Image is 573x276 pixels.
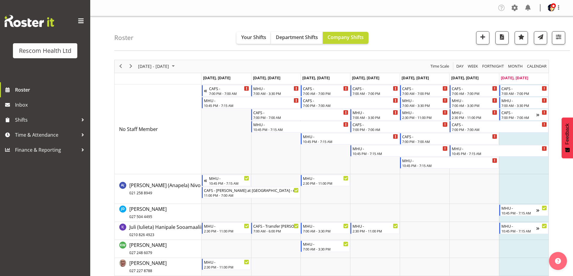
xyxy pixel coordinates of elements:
[515,31,528,44] button: Highlight an important date within the roster.
[117,62,125,70] button: Previous
[353,127,448,132] div: 7:00 PM - 7:00 AM
[15,100,87,109] span: Inbox
[400,109,449,120] div: No Staff Member"s event - MHU - Begin From Friday, August 8, 2025 at 2:30:00 PM GMT+12:00 Ends At...
[301,133,399,144] div: No Staff Member"s event - MHU - Begin From Wednesday, August 6, 2025 at 10:45:00 PM GMT+12:00 End...
[353,109,398,115] div: MHU -
[350,145,449,156] div: No Staff Member"s event - MHU - Begin From Thursday, August 7, 2025 at 10:45:00 PM GMT+12:00 Ends...
[476,31,489,44] button: Add a new shift
[137,62,177,70] button: August 2025
[452,121,547,127] div: CAFS -
[565,123,570,144] span: Feedback
[253,91,299,96] div: 7:00 AM - 3:30 PM
[303,241,348,247] div: MHU -
[236,32,271,44] button: Your Shifts
[402,103,448,108] div: 7:00 AM - 3:30 PM
[202,97,300,108] div: No Staff Member"s event - MHU - Begin From Monday, August 4, 2025 at 10:45:00 PM GMT+12:00 Ends A...
[119,126,158,132] span: No Staff Member
[204,265,249,269] div: 2:30 PM - 11:00 PM
[402,91,448,96] div: 7:00 AM - 7:00 PM
[452,85,497,91] div: CAFS -
[452,97,497,103] div: MHU -
[251,223,300,234] div: Juli (Iulieta) Hanipale Sooamaalii"s event - CAFS - Transfer Susan to Wgtn - req by Bev Begin Fro...
[209,85,249,91] div: CAFS -
[129,190,152,196] span: 021 258 8949
[350,121,449,132] div: No Staff Member"s event - CAFS - Begin From Thursday, August 7, 2025 at 7:00:00 PM GMT+12:00 Ends...
[114,34,134,41] h4: Roster
[402,97,448,103] div: MHU -
[534,31,547,44] button: Send a list of all shifts for the selected filtered period to all rostered employees.
[400,133,499,144] div: No Staff Member"s event - CAFS - Begin From Friday, August 8, 2025 at 7:00:00 PM GMT+12:00 Ends A...
[302,75,330,80] span: [DATE], [DATE]
[526,62,547,70] span: calendar
[303,85,348,91] div: CAFS -
[303,223,348,229] div: MHU -
[115,84,202,174] td: No Staff Member resource
[452,91,497,96] div: 7:00 AM - 7:00 PM
[350,109,399,120] div: No Staff Member"s event - MHU - Begin From Thursday, August 7, 2025 at 7:00:00 AM GMT+12:00 Ends ...
[481,62,505,70] button: Fortnight
[303,97,398,103] div: CAFS -
[129,232,154,237] span: 0210 826 4923
[301,223,350,234] div: Juli (Iulieta) Hanipale Sooamaalii"s event - MHU - Begin From Wednesday, August 6, 2025 at 7:00:0...
[501,223,536,229] div: MHU -
[501,75,528,80] span: [DATE], [DATE]
[301,97,399,108] div: No Staff Member"s event - CAFS - Begin From Wednesday, August 6, 2025 at 7:00:00 PM GMT+12:00 End...
[129,242,167,256] span: [PERSON_NAME]
[127,62,135,70] button: Next
[430,62,450,70] button: Time Scale
[253,223,299,229] div: CAFS - Transfer [PERSON_NAME] to Wgtn - req by [PERSON_NAME]
[450,109,499,120] div: No Staff Member"s event - MHU - Begin From Saturday, August 9, 2025 at 2:30:00 PM GMT+12:00 Ends ...
[402,139,497,144] div: 7:00 PM - 7:00 AM
[452,109,497,115] div: MHU -
[353,115,398,120] div: 7:00 AM - 3:30 PM
[301,85,350,96] div: No Staff Member"s event - CAFS - Begin From Wednesday, August 6, 2025 at 7:00:00 AM GMT+12:00 End...
[209,175,249,181] div: MHU -
[129,260,167,274] span: [PERSON_NAME]
[400,157,499,168] div: No Staff Member"s event - MHU - Begin From Friday, August 8, 2025 at 10:45:00 PM GMT+12:00 Ends A...
[253,115,348,120] div: 7:00 PM - 7:00 AM
[251,109,350,120] div: No Staff Member"s event - CAFS - Begin From Tuesday, August 5, 2025 at 7:00:00 PM GMT+12:00 Ends ...
[451,75,479,80] span: [DATE], [DATE]
[430,62,450,70] span: Time Scale
[467,62,479,70] button: Timeline Week
[501,229,536,233] div: 10:45 PM - 7:15 AM
[501,97,547,103] div: MHU -
[204,229,249,233] div: 2:30 PM - 11:00 PM
[137,62,170,70] span: [DATE] - [DATE]
[251,85,300,96] div: No Staff Member"s event - MHU - Begin From Tuesday, August 5, 2025 at 7:00:00 AM GMT+12:00 Ends A...
[126,60,136,73] div: next period
[204,103,299,108] div: 10:45 PM - 7:15 AM
[129,241,167,256] a: [PERSON_NAME]027 248 6079
[15,85,87,94] span: Roster
[352,75,379,80] span: [DATE], [DATE]
[202,187,300,198] div: Ana (Anapela) Nivo"s event - CAFS - Susan at Emerge House - req by Bev Begin From Monday, August ...
[562,117,573,158] button: Feedback - Show survey
[353,121,448,127] div: CAFS -
[450,121,548,132] div: No Staff Member"s event - CAFS - Begin From Saturday, August 9, 2025 at 7:00:00 PM GMT+12:00 Ends...
[456,62,464,70] span: Day
[452,145,547,151] div: MHU -
[507,62,524,70] button: Timeline Month
[452,115,497,120] div: 2:30 PM - 11:00 PM
[548,4,555,11] img: lisa-averill4ed0ba207759471a3c7c9c0bc18f64d8.png
[501,91,547,96] div: 7:00 AM - 7:00 PM
[400,97,449,108] div: No Staff Member"s event - MHU - Begin From Friday, August 8, 2025 at 7:00:00 AM GMT+12:00 Ends At...
[276,34,318,41] span: Department Shifts
[501,211,536,215] div: 10:45 PM - 7:15 AM
[241,34,266,41] span: Your Shifts
[353,145,448,151] div: MHU -
[303,91,348,96] div: 7:00 AM - 7:00 PM
[129,182,201,196] span: [PERSON_NAME] (Anapela) Nivo
[301,241,350,252] div: Kaye Wishart"s event - MHU - Begin From Wednesday, August 6, 2025 at 7:00:00 AM GMT+12:00 Ends At...
[129,206,167,220] span: [PERSON_NAME]
[129,259,167,274] a: [PERSON_NAME]027 227 8788
[452,103,497,108] div: 7:00 AM - 3:30 PM
[323,32,368,44] button: Company Shifts
[129,182,201,196] a: [PERSON_NAME] (Anapela) Nivo021 258 8949
[303,103,398,108] div: 7:00 PM - 7:00 AM
[501,109,536,115] div: CAFS -
[303,247,348,251] div: 7:00 AM - 3:30 PM
[204,259,249,265] div: MHU -
[450,145,548,156] div: No Staff Member"s event - MHU - Begin From Saturday, August 9, 2025 at 10:45:00 PM GMT+12:00 Ends...
[353,151,448,156] div: 10:45 PM - 7:15 AM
